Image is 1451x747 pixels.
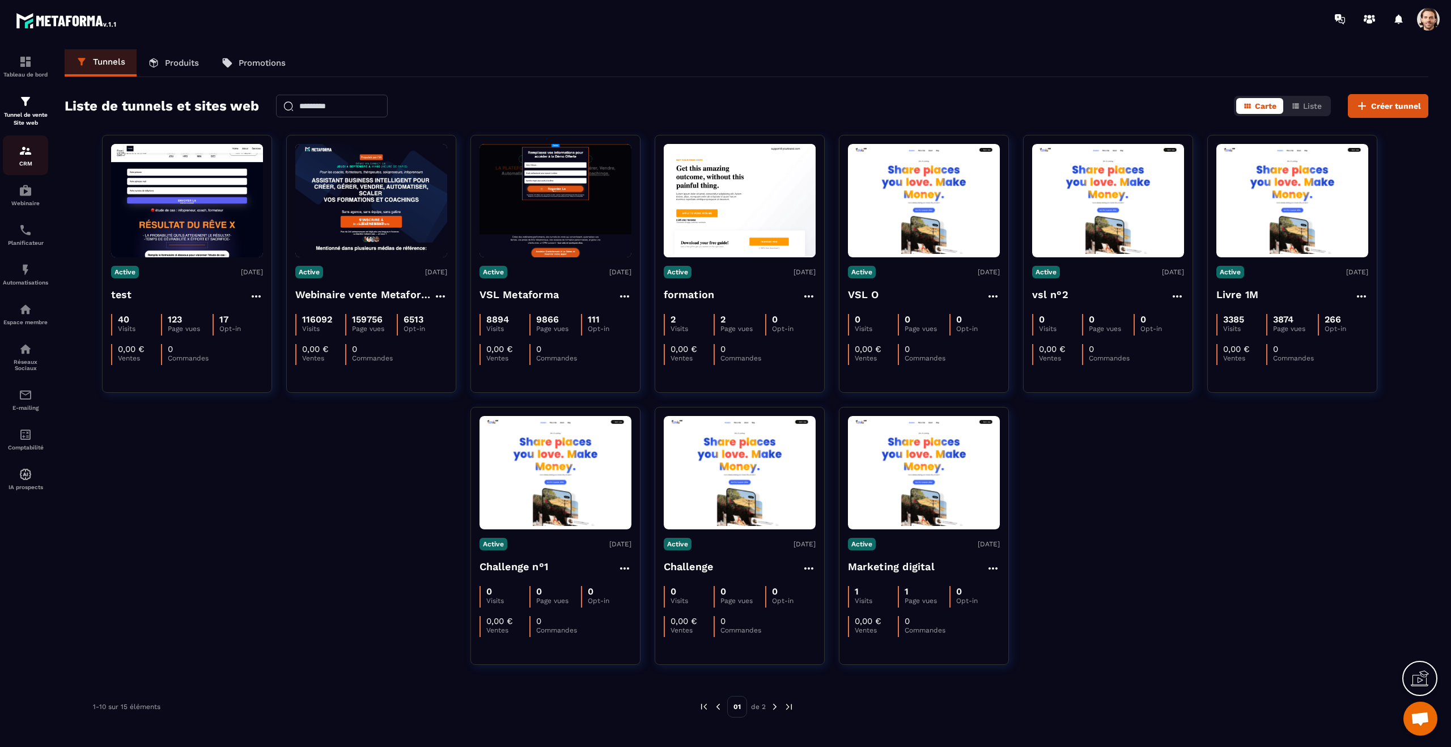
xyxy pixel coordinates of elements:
[486,597,529,605] p: Visits
[19,223,32,237] img: scheduler
[536,597,581,605] p: Page vues
[720,325,765,333] p: Page vues
[536,354,579,362] p: Commandes
[588,314,600,325] p: 111
[720,586,726,597] p: 0
[905,626,948,634] p: Commandes
[3,71,48,78] p: Tableau de bord
[1089,325,1134,333] p: Page vues
[664,287,715,303] h4: formation
[16,10,118,31] img: logo
[905,354,948,362] p: Commandes
[19,468,32,481] img: automations
[486,314,509,325] p: 8894
[3,160,48,167] p: CRM
[855,354,898,362] p: Ventes
[19,303,32,316] img: automations
[210,49,297,77] a: Promotions
[404,325,447,333] p: Opt-in
[664,538,691,550] p: Active
[588,597,631,605] p: Opt-in
[588,325,631,333] p: Opt-in
[664,559,714,575] h4: Challenge
[1216,287,1259,303] h4: Livre 1M
[720,344,725,354] p: 0
[295,266,323,278] p: Active
[3,215,48,254] a: schedulerschedulerPlanificateur
[855,325,898,333] p: Visits
[302,354,345,362] p: Ventes
[111,287,132,303] h4: test
[19,55,32,69] img: formation
[1284,98,1329,114] button: Liste
[404,314,423,325] p: 6513
[720,626,763,634] p: Commandes
[1089,354,1132,362] p: Commandes
[3,334,48,380] a: social-networksocial-networkRéseaux Sociaux
[1223,344,1250,354] p: 0,00 €
[1223,354,1266,362] p: Ventes
[671,354,714,362] p: Ventes
[671,314,676,325] p: 2
[978,268,1000,276] p: [DATE]
[486,616,513,626] p: 0,00 €
[480,419,631,527] img: image
[855,586,859,597] p: 1
[425,268,447,276] p: [DATE]
[239,58,286,68] p: Promotions
[609,540,631,548] p: [DATE]
[302,325,345,333] p: Visits
[905,616,910,626] p: 0
[772,586,778,597] p: 0
[1140,325,1183,333] p: Opt-in
[978,540,1000,548] p: [DATE]
[1216,147,1368,254] img: image
[111,144,263,257] img: image
[536,616,541,626] p: 0
[1236,98,1283,114] button: Carte
[65,95,259,117] h2: Liste de tunnels et sites web
[3,46,48,86] a: formationformationTableau de bord
[3,484,48,490] p: IA prospects
[19,95,32,108] img: formation
[848,266,876,278] p: Active
[848,419,1000,527] img: image
[609,268,631,276] p: [DATE]
[486,626,529,634] p: Ventes
[905,344,910,354] p: 0
[536,344,541,354] p: 0
[1089,344,1094,354] p: 0
[536,325,581,333] p: Page vues
[3,279,48,286] p: Automatisations
[699,702,709,712] img: prev
[65,49,137,77] a: Tunnels
[1032,147,1184,254] img: image
[3,111,48,127] p: Tunnel de vente Site web
[3,175,48,215] a: automationsautomationsWebinaire
[1032,266,1060,278] p: Active
[664,266,691,278] p: Active
[848,147,1000,254] img: image
[137,49,210,77] a: Produits
[671,325,714,333] p: Visits
[727,696,747,718] p: 01
[3,240,48,246] p: Planificateur
[19,428,32,442] img: accountant
[536,314,559,325] p: 9866
[352,344,357,354] p: 0
[3,135,48,175] a: formationformationCRM
[486,354,529,362] p: Ventes
[956,314,962,325] p: 0
[905,597,949,605] p: Page vues
[486,344,513,354] p: 0,00 €
[713,702,723,712] img: prev
[1039,314,1045,325] p: 0
[352,314,383,325] p: 159756
[3,319,48,325] p: Espace membre
[751,702,766,711] p: de 2
[1216,266,1244,278] p: Active
[3,254,48,294] a: automationsautomationsAutomatisations
[956,597,999,605] p: Opt-in
[1140,314,1146,325] p: 0
[93,57,125,67] p: Tunnels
